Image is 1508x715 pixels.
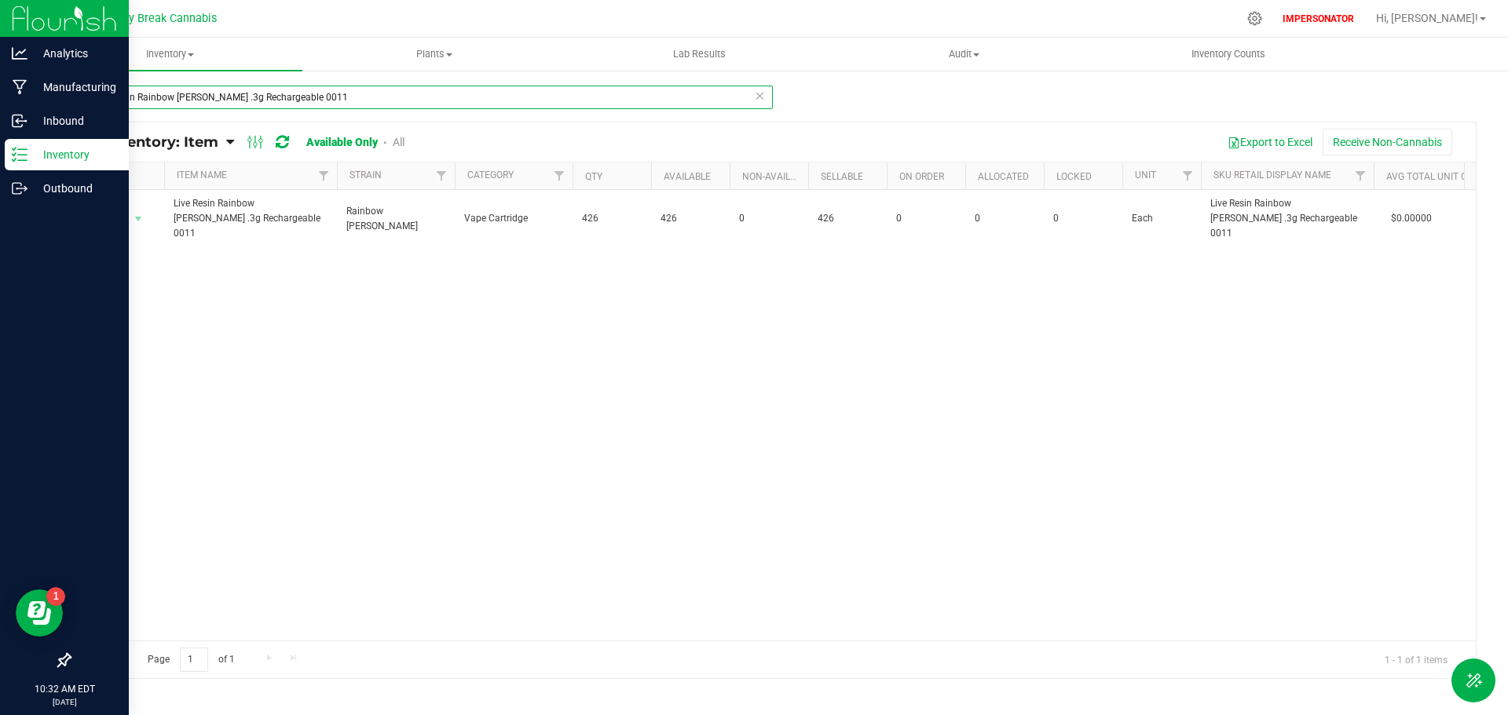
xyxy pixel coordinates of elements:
[739,211,799,226] span: 0
[899,171,944,182] a: On Order
[661,211,720,226] span: 426
[1348,162,1374,189] a: Filter
[1276,12,1360,26] p: IMPERSONATOR
[1053,211,1113,226] span: 0
[1245,11,1265,26] div: Manage settings
[12,46,27,61] inline-svg: Analytics
[7,682,122,696] p: 10:32 AM EDT
[1210,196,1364,242] span: Live Resin Rainbow [PERSON_NAME] .3g Rechargeable 0011
[174,196,328,242] span: Live Resin Rainbow [PERSON_NAME] .3g Rechargeable 0011
[1132,211,1191,226] span: Each
[978,171,1029,182] a: Allocated
[567,38,832,71] a: Lab Results
[350,170,382,181] a: Strain
[1323,129,1452,155] button: Receive Non-Cannabis
[833,47,1096,61] span: Audit
[664,171,711,182] a: Available
[306,136,378,148] a: Available Only
[27,111,122,130] p: Inbound
[754,86,765,106] span: Clear
[104,12,217,25] span: Lucky Break Cannabis
[1056,171,1092,182] a: Locked
[311,162,337,189] a: Filter
[12,181,27,196] inline-svg: Outbound
[393,136,404,148] a: All
[742,171,812,182] a: Non-Available
[180,648,208,672] input: 1
[1096,38,1361,71] a: Inventory Counts
[46,587,65,606] iframe: Resource center unread badge
[12,113,27,129] inline-svg: Inbound
[975,211,1034,226] span: 0
[429,162,455,189] a: Filter
[652,47,747,61] span: Lab Results
[1213,170,1331,181] a: SKU Retail Display Name
[582,211,642,226] span: 426
[818,211,877,226] span: 426
[1135,170,1156,181] a: Unit
[547,162,573,189] a: Filter
[1383,207,1440,230] span: $0.00000
[12,79,27,95] inline-svg: Manufacturing
[12,147,27,162] inline-svg: Inventory
[38,38,302,71] a: Inventory
[896,211,956,226] span: 0
[346,204,445,234] span: Rainbow [PERSON_NAME]
[1217,129,1323,155] button: Export to Excel
[82,133,218,151] span: All Inventory: Item
[1372,648,1460,671] span: 1 - 1 of 1 items
[1451,658,1495,702] button: Toggle Menu
[464,211,563,226] span: Vape Cartridge
[27,179,122,198] p: Outbound
[69,86,773,109] input: Search Item Name, Retail Display Name, SKU, Part Number...
[585,171,602,182] a: Qty
[303,47,566,61] span: Plants
[38,47,302,61] span: Inventory
[1376,12,1478,24] span: Hi, [PERSON_NAME]!
[16,589,63,637] iframe: Resource center
[27,145,122,164] p: Inventory
[821,171,863,182] a: Sellable
[134,648,247,672] span: Page of 1
[82,133,226,151] a: All Inventory: Item
[1386,171,1484,182] a: Avg Total Unit Cost
[1170,47,1287,61] span: Inventory Counts
[7,696,122,708] p: [DATE]
[27,44,122,63] p: Analytics
[302,38,567,71] a: Plants
[832,38,1096,71] a: Audit
[129,208,148,230] span: select
[1175,162,1201,189] a: Filter
[177,170,227,181] a: Item Name
[467,170,514,181] a: Category
[27,78,122,97] p: Manufacturing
